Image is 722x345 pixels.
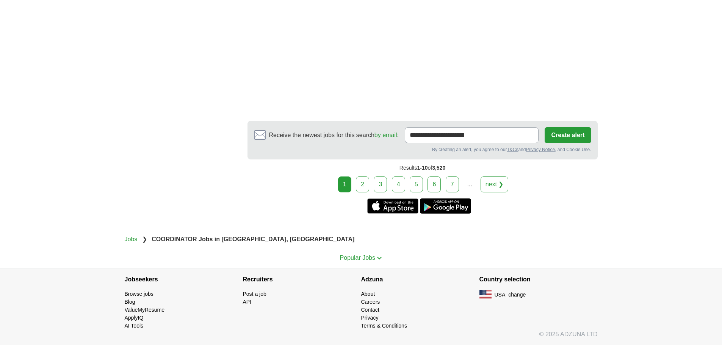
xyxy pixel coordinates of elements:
a: 3 [374,176,387,192]
div: 1 [338,176,351,192]
a: T&Cs [507,147,518,152]
a: Terms & Conditions [361,323,407,329]
span: ❯ [142,236,147,242]
a: Get the Android app [420,198,471,214]
a: 4 [392,176,405,192]
div: By creating an alert, you agree to our and , and Cookie Use. [254,146,591,153]
a: Get the iPhone app [367,198,418,214]
a: API [243,299,252,305]
a: Jobs [125,236,138,242]
a: ApplyIQ [125,315,144,321]
button: change [508,291,526,299]
a: Browse jobs [125,291,153,297]
span: USA [495,291,506,299]
a: 5 [410,176,423,192]
span: Receive the newest jobs for this search : [269,131,399,140]
a: Contact [361,307,379,313]
a: next ❯ [481,176,509,192]
strong: COORDINATOR Jobs in [GEOGRAPHIC_DATA], [GEOGRAPHIC_DATA] [152,236,354,242]
img: US flag [479,290,492,299]
a: Privacy Notice [526,147,555,152]
a: AI Tools [125,323,144,329]
a: 7 [446,176,459,192]
a: 6 [428,176,441,192]
h4: Country selection [479,269,598,290]
button: Create alert [545,127,591,143]
span: 1-10 [417,165,428,171]
a: Privacy [361,315,379,321]
a: Blog [125,299,135,305]
a: ValueMyResume [125,307,165,313]
span: 3,520 [432,165,445,171]
div: © 2025 ADZUNA LTD [119,330,604,345]
a: by email [374,132,397,138]
div: ... [462,177,477,192]
a: 2 [356,176,369,192]
a: About [361,291,375,297]
a: Careers [361,299,380,305]
a: Post a job [243,291,266,297]
div: Results of [247,159,598,176]
span: Popular Jobs [340,254,375,261]
img: toggle icon [377,256,382,260]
